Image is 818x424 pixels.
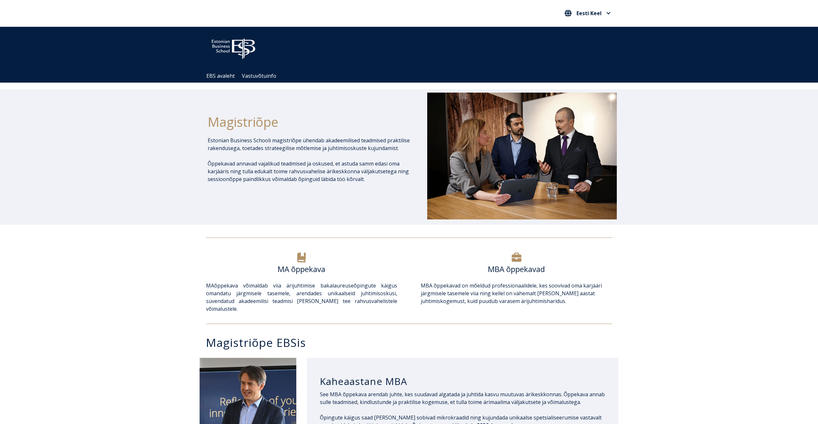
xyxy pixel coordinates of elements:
[203,69,622,83] div: Navigation Menu
[320,375,606,388] h3: Kaheaastane MBA
[206,264,397,274] h6: MA õppekava
[577,11,602,16] span: Eesti Keel
[208,114,410,130] h1: Magistriõpe
[206,282,397,312] span: õppekava võimaldab viia ärijuhtimise bakalaureuseõpingute käigus omandatu järgmisele tasemele, ar...
[385,45,464,52] span: Community for Growth and Resp
[563,8,612,18] button: Eesti Keel
[427,93,617,219] img: DSC_1073
[206,33,261,61] img: ebs_logo2016_white
[208,160,410,183] p: Õppekavad annavad vajalikud teadmised ja oskused, et astuda samm edasi oma karjääris ning tulla e...
[208,136,410,152] p: Estonian Business Schooli magistriõpe ühendab akadeemilised teadmised praktilise rakendusega, toe...
[421,264,612,274] h6: MBA õppekavad
[563,8,612,19] nav: Vali oma keel
[242,72,276,79] a: Vastuvõtuinfo
[206,337,619,348] h3: Magistriõpe EBSis
[206,72,235,79] a: EBS avaleht
[206,282,214,289] a: MA
[320,390,606,406] p: See MBA õppekava arendab juhte, kes suudavad algatada ja juhtida kasvu muutuvas ärikeskkonnas. Õp...
[421,282,432,289] a: MBA
[421,282,612,305] p: õppekavad on mõeldud professionaalidele, kes soovivad oma karjääri järgmisele tasemele viia ning ...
